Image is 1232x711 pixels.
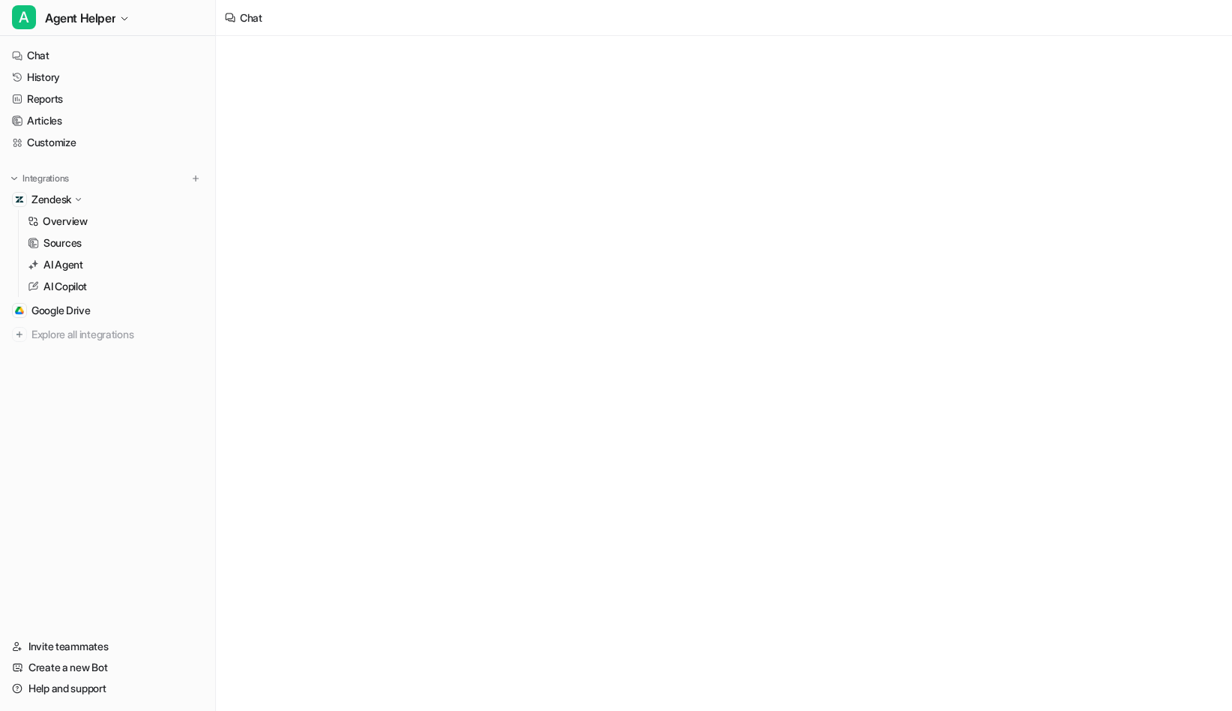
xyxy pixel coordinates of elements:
p: AI Copilot [43,279,87,294]
a: Overview [22,211,209,232]
p: Overview [43,214,88,229]
p: AI Agent [43,257,83,272]
img: menu_add.svg [190,173,201,184]
a: Create a new Bot [6,657,209,678]
a: Help and support [6,678,209,699]
a: Invite teammates [6,636,209,657]
span: Agent Helper [45,7,115,28]
div: Chat [240,10,262,25]
a: Customize [6,132,209,153]
a: AI Copilot [22,276,209,297]
img: expand menu [9,173,19,184]
p: Integrations [22,172,69,184]
img: explore all integrations [12,327,27,342]
a: Google DriveGoogle Drive [6,300,209,321]
img: Google Drive [15,306,24,315]
a: Reports [6,88,209,109]
a: Articles [6,110,209,131]
button: Integrations [6,171,73,186]
a: AI Agent [22,254,209,275]
img: Zendesk [15,195,24,204]
p: Zendesk [31,192,71,207]
a: Sources [22,232,209,253]
a: History [6,67,209,88]
a: Explore all integrations [6,324,209,345]
p: Sources [43,235,82,250]
span: A [12,5,36,29]
span: Google Drive [31,303,91,318]
span: Explore all integrations [31,322,203,346]
a: Chat [6,45,209,66]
